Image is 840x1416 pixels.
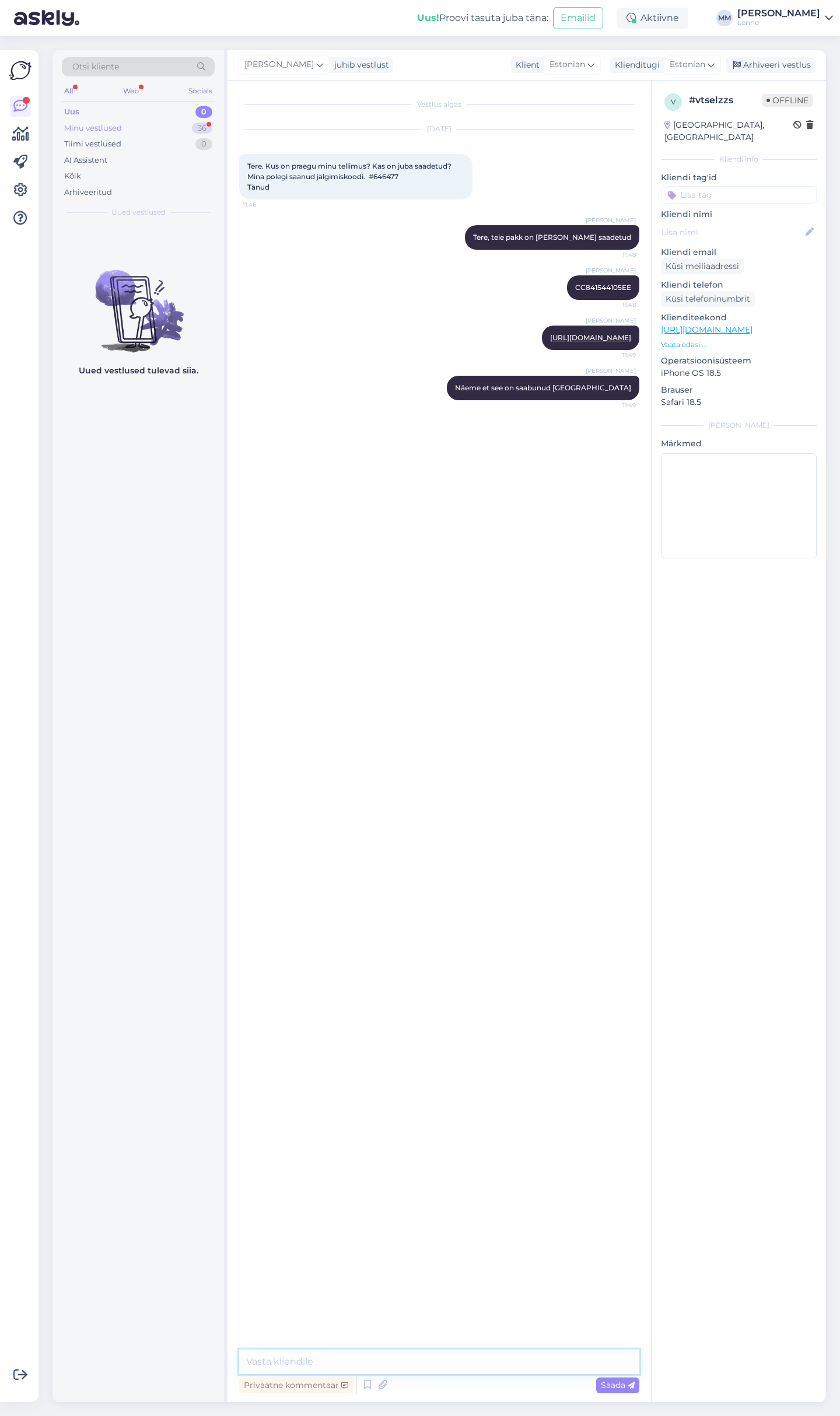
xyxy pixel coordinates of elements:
p: Vaata edasi ... [661,340,817,350]
span: Tere, teie pakk on [PERSON_NAME] saadetud [473,233,631,242]
div: 36 [192,123,212,134]
div: Vestlus algas [239,99,639,110]
span: v [671,97,675,106]
div: Küsi meiliaadressi [661,258,744,274]
div: 0 [195,106,212,118]
span: [PERSON_NAME] [586,316,636,325]
div: [DATE] [239,124,639,134]
p: iPhone OS 18.5 [661,367,817,379]
div: Web [121,83,141,99]
div: Kõik [64,170,81,182]
div: Proovi tasuta juba täna: [417,11,548,25]
span: [PERSON_NAME] [586,266,636,275]
a: [PERSON_NAME]Lenne [737,9,833,27]
div: Arhiveeri vestlus [726,57,815,73]
div: juhib vestlust [330,59,389,71]
div: Privaatne kommentaar [239,1377,353,1393]
span: Saada [601,1380,635,1390]
span: [PERSON_NAME] [244,58,314,71]
span: 11:48 [592,300,636,309]
img: Askly Logo [9,60,32,82]
div: 0 [195,138,212,150]
span: Otsi kliente [72,61,119,73]
p: Safari 18.5 [661,396,817,408]
span: Uued vestlused [111,207,166,218]
div: All [62,83,75,99]
input: Lisa tag [661,186,817,204]
p: Brauser [661,384,817,396]
div: MM [716,10,733,26]
button: Emailid [553,7,603,29]
div: Tiimi vestlused [64,138,121,150]
div: Lenne [737,18,820,27]
p: Kliendi telefon [661,279,817,291]
p: Klienditeekond [661,312,817,324]
p: Märkmed [661,438,817,450]
span: 11:49 [592,351,636,359]
span: [PERSON_NAME] [586,216,636,225]
div: [PERSON_NAME] [737,9,820,18]
div: Klienditugi [610,59,660,71]
span: Tere. Kus on praegu minu tellimus? Kas on juba saadetud? Mina polegi saanud jälgimiskoodi. #64647... [247,162,453,191]
span: [PERSON_NAME] [586,366,636,375]
img: No chats [52,249,224,354]
div: [PERSON_NAME] [661,420,817,431]
div: Arhiveeritud [64,187,112,198]
p: Kliendi email [661,246,817,258]
span: 11:46 [243,200,286,209]
span: Estonian [670,58,705,71]
div: Minu vestlused [64,123,122,134]
a: [URL][DOMAIN_NAME] [550,333,631,342]
span: 11:48 [592,250,636,259]
div: AI Assistent [64,155,107,166]
div: Küsi telefoninumbrit [661,291,755,307]
div: Socials [186,83,215,99]
div: Uus [64,106,79,118]
p: Uued vestlused tulevad siia. [79,365,198,377]
p: Kliendi tag'id [661,172,817,184]
p: Kliendi nimi [661,208,817,221]
span: Offline [762,94,813,107]
div: # vtselzzs [689,93,762,107]
div: Klient [511,59,540,71]
p: Operatsioonisüsteem [661,355,817,367]
div: Aktiivne [617,8,688,29]
span: Näeme et see on saabunud [GEOGRAPHIC_DATA] [455,383,631,392]
div: [GEOGRAPHIC_DATA], [GEOGRAPHIC_DATA] [664,119,793,144]
a: [URL][DOMAIN_NAME] [661,324,752,335]
input: Lisa nimi [661,226,803,239]
span: CC841544105EE [575,283,631,292]
div: Kliendi info [661,154,817,165]
span: 11:49 [592,401,636,410]
span: Estonian [549,58,585,71]
b: Uus! [417,12,439,23]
